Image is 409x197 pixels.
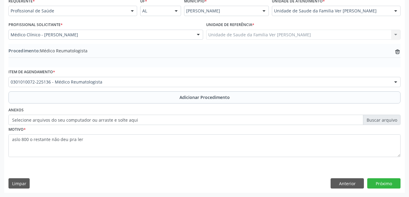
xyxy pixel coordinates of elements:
span: Procedimento: [8,48,40,54]
span: Unidade de Saude da Familia Ver [PERSON_NAME] [274,8,388,14]
button: Próximo [367,178,401,189]
button: Adicionar Procedimento [8,91,401,103]
span: AL [142,8,169,14]
span: Médico Reumatologista [8,48,87,54]
span: Profissional de Saúde [11,8,125,14]
label: Motivo [8,125,26,134]
label: Item de agendamento [8,67,55,77]
label: Anexos [8,106,24,115]
button: Limpar [8,178,30,189]
label: Unidade de referência [206,20,254,30]
button: Anterior [331,178,364,189]
span: [PERSON_NAME] [186,8,256,14]
span: Médico Clínico - [PERSON_NAME] [11,32,191,38]
span: 0301010072-225136 - Médico Reumatologista [11,79,388,85]
span: Adicionar Procedimento [180,94,230,100]
label: Profissional Solicitante [8,20,63,30]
